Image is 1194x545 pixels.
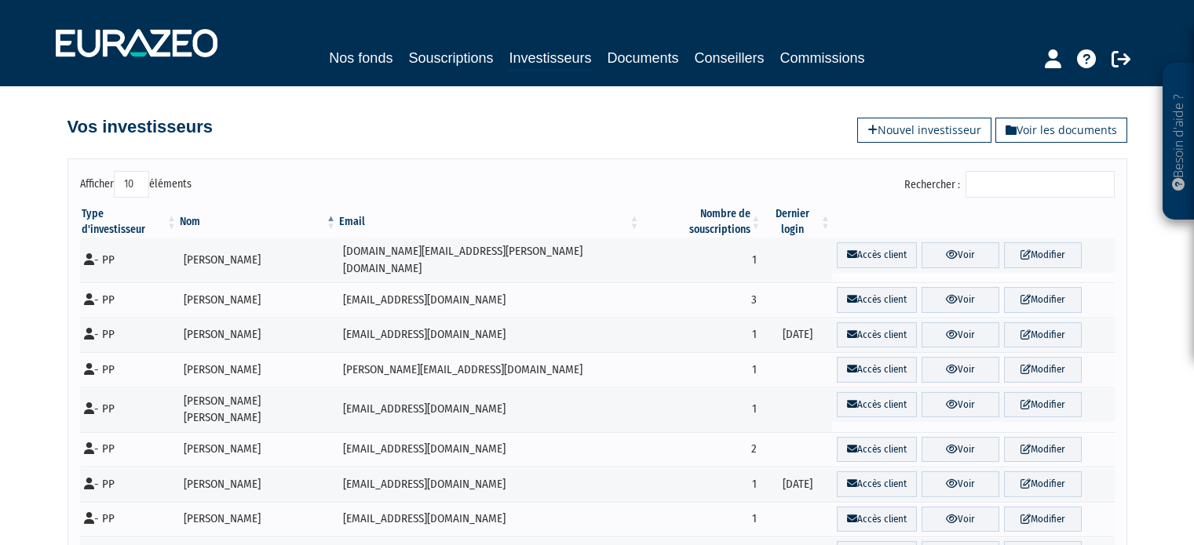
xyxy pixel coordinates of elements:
td: - PP [80,282,179,318]
td: 1 [641,238,763,282]
td: [PERSON_NAME] [178,318,338,353]
a: Voir [922,507,999,532]
th: Dernier login : activer pour trier la colonne par ordre croissant [762,206,832,238]
a: Modifier [1004,287,1082,313]
a: Modifier [1004,322,1082,348]
td: - PP [80,467,179,502]
td: [EMAIL_ADDRESS][DOMAIN_NAME] [338,318,641,353]
td: - PP [80,352,179,387]
a: Modifier [1004,392,1082,418]
td: [PERSON_NAME] [178,352,338,387]
td: [EMAIL_ADDRESS][DOMAIN_NAME] [338,387,641,432]
h4: Vos investisseurs [68,118,213,136]
td: [EMAIL_ADDRESS][DOMAIN_NAME] [338,467,641,502]
a: Conseillers [695,47,765,69]
td: [PERSON_NAME] [178,238,338,282]
a: Voir [922,392,999,418]
a: Nos fonds [329,47,393,69]
img: 1732889491-logotype_eurazeo_blanc_rvb.png [56,29,217,57]
label: Afficher éléments [80,171,192,198]
td: - PP [80,502,179,537]
a: Accès client [837,507,917,532]
a: Accès client [837,287,917,313]
a: Documents [608,47,679,69]
th: Nombre de souscriptions : activer pour trier la colonne par ordre croissant [641,206,763,238]
select: Afficheréléments [114,171,149,198]
td: [PERSON_NAME] [178,432,338,467]
a: Accès client [837,357,917,383]
td: 1 [641,318,763,353]
input: Rechercher : [966,171,1115,198]
a: Accès client [837,471,917,497]
a: Modifier [1004,507,1082,532]
a: Souscriptions [408,47,493,69]
a: Modifier [1004,471,1082,497]
td: [PERSON_NAME] [178,282,338,318]
td: [DATE] [762,318,832,353]
td: - PP [80,432,179,467]
a: Accès client [837,392,917,418]
td: [DOMAIN_NAME][EMAIL_ADDRESS][PERSON_NAME][DOMAIN_NAME] [338,238,641,282]
td: - PP [80,387,179,432]
a: Accès client [837,242,917,268]
a: Modifier [1004,242,1082,268]
td: [DATE] [762,467,832,502]
td: 1 [641,352,763,387]
td: 1 [641,467,763,502]
a: Modifier [1004,437,1082,463]
a: Voir [922,437,999,463]
th: Email : activer pour trier la colonne par ordre croissant [338,206,641,238]
th: Type d'investisseur : activer pour trier la colonne par ordre croissant [80,206,179,238]
td: [PERSON_NAME][EMAIL_ADDRESS][DOMAIN_NAME] [338,352,641,387]
td: [PERSON_NAME] [178,502,338,537]
td: [EMAIL_ADDRESS][DOMAIN_NAME] [338,502,641,537]
th: &nbsp; [832,206,1115,238]
td: [EMAIL_ADDRESS][DOMAIN_NAME] [338,282,641,318]
td: - PP [80,238,179,282]
a: Commissions [780,47,865,69]
a: Accès client [837,437,917,463]
a: Voir [922,287,999,313]
a: Voir les documents [995,118,1127,143]
a: Modifier [1004,357,1082,383]
a: Accès client [837,322,917,348]
td: 1 [641,502,763,537]
td: 1 [641,387,763,432]
label: Rechercher : [904,171,1115,198]
td: [EMAIL_ADDRESS][DOMAIN_NAME] [338,432,641,467]
td: [PERSON_NAME] [178,467,338,502]
a: Voir [922,471,999,497]
th: Nom : activer pour trier la colonne par ordre d&eacute;croissant [178,206,338,238]
a: Voir [922,242,999,268]
td: 3 [641,282,763,318]
a: Voir [922,322,999,348]
td: [PERSON_NAME] [PERSON_NAME] [178,387,338,432]
td: - PP [80,318,179,353]
a: Voir [922,357,999,383]
p: Besoin d'aide ? [1170,71,1188,213]
a: Nouvel investisseur [857,118,991,143]
td: 2 [641,432,763,467]
a: Investisseurs [509,47,591,71]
